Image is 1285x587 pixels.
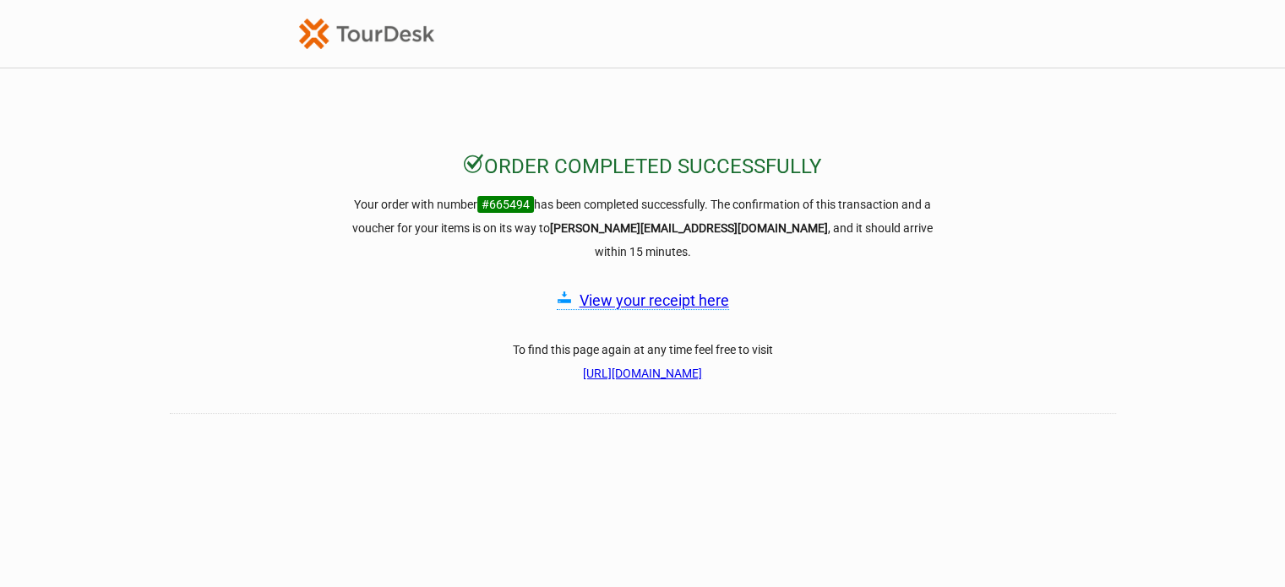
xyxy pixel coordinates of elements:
span: #665494 [477,196,534,213]
img: TourDesk-logo-td-orange-v1.png [299,19,434,48]
h3: Your order with number has been completed successfully. The confirmation of this transaction and ... [339,193,947,264]
a: View your receipt here [580,291,729,309]
strong: [PERSON_NAME][EMAIL_ADDRESS][DOMAIN_NAME] [550,221,828,235]
h3: To find this page again at any time feel free to visit [339,338,947,385]
a: [URL][DOMAIN_NAME] [583,367,702,380]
